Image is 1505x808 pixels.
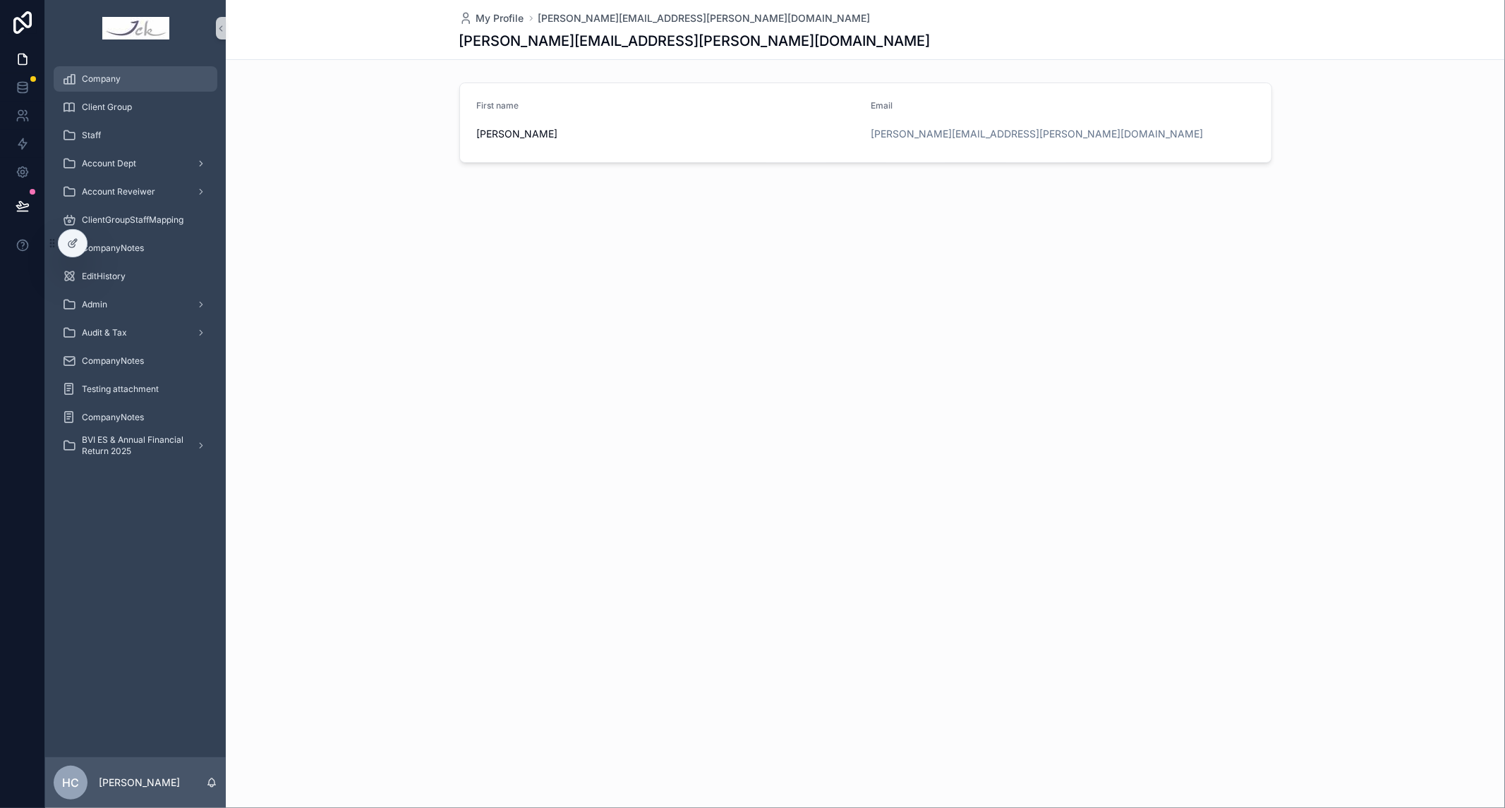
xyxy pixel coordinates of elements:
span: Account Dept [82,158,136,169]
span: Admin [82,299,107,310]
span: Audit & Tax [82,327,127,338]
span: HC [62,774,79,791]
div: scrollable content [45,56,226,477]
a: BVI ES & Annual Financial Return 2025 [54,433,217,458]
span: EditHistory [82,271,126,282]
a: Company [54,66,217,92]
span: First name [477,100,519,111]
a: Admin [54,292,217,317]
span: CompanyNotes [82,243,144,254]
a: CompanyNotes [54,348,217,374]
a: Staff [54,123,217,148]
span: CompanyNotes [82,355,144,367]
span: CompanyNotes [82,412,144,423]
span: Staff [82,130,101,141]
span: Account Reveiwer [82,186,155,197]
a: [PERSON_NAME][EMAIL_ADDRESS][PERSON_NAME][DOMAIN_NAME] [871,127,1204,141]
a: CompanyNotes [54,405,217,430]
span: Company [82,73,121,85]
span: BVI ES & Annual Financial Return 2025 [82,434,185,457]
a: Testing attachment [54,377,217,402]
span: Client Group [82,102,132,113]
a: CompanyNotes [54,235,217,261]
a: My Profile [459,11,524,25]
img: App logo [102,17,169,39]
span: Email [871,100,893,111]
span: My Profile [476,11,524,25]
a: ClientGroupStaffMapping [54,207,217,233]
h1: [PERSON_NAME][EMAIL_ADDRESS][PERSON_NAME][DOMAIN_NAME] [459,31,931,51]
span: Testing attachment [82,384,159,395]
a: Audit & Tax [54,320,217,345]
a: EditHistory [54,264,217,289]
a: Client Group [54,94,217,120]
a: Account Dept [54,151,217,176]
span: ClientGroupStaffMapping [82,214,183,226]
p: [PERSON_NAME] [99,776,180,790]
a: Account Reveiwer [54,179,217,204]
a: [PERSON_NAME][EMAIL_ADDRESS][PERSON_NAME][DOMAIN_NAME] [538,11,871,25]
span: [PERSON_NAME] [477,127,860,141]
